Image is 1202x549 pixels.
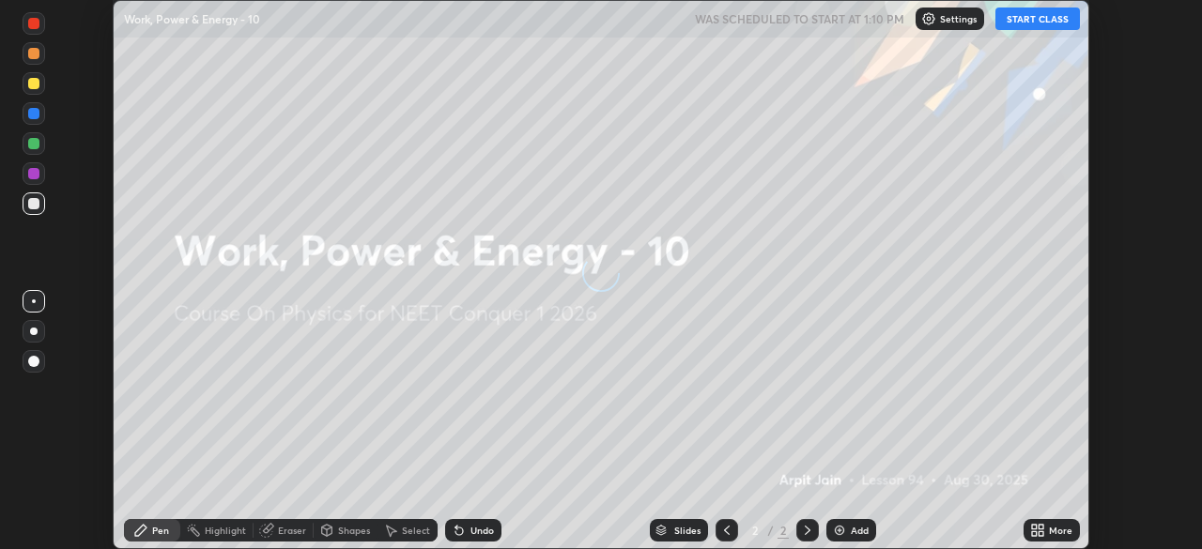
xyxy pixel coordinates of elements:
p: Work, Power & Energy - 10 [124,11,260,26]
div: Eraser [278,526,306,535]
div: 2 [778,522,789,539]
div: Add [851,526,869,535]
div: Undo [470,526,494,535]
div: 2 [746,525,764,536]
div: Highlight [205,526,246,535]
img: add-slide-button [832,523,847,538]
p: Settings [940,14,977,23]
div: Select [402,526,430,535]
h5: WAS SCHEDULED TO START AT 1:10 PM [695,10,904,27]
div: More [1049,526,1072,535]
img: class-settings-icons [921,11,936,26]
div: Shapes [338,526,370,535]
div: Slides [674,526,701,535]
button: START CLASS [995,8,1080,30]
div: / [768,525,774,536]
div: Pen [152,526,169,535]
